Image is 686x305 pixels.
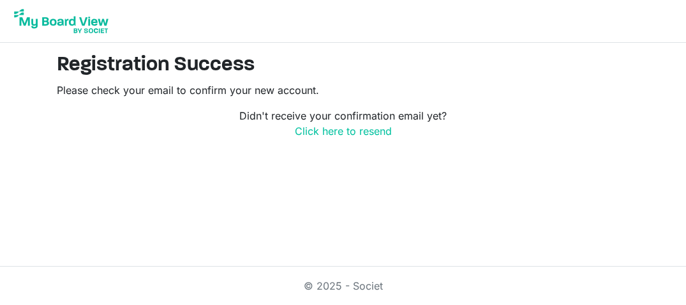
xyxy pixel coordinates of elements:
[304,279,383,292] a: © 2025 - Societ
[10,5,112,37] img: My Board View Logo
[57,108,630,139] p: Didn't receive your confirmation email yet?
[57,53,630,77] h2: Registration Success
[295,125,392,137] a: Click here to resend
[57,82,630,98] p: Please check your email to confirm your new account.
